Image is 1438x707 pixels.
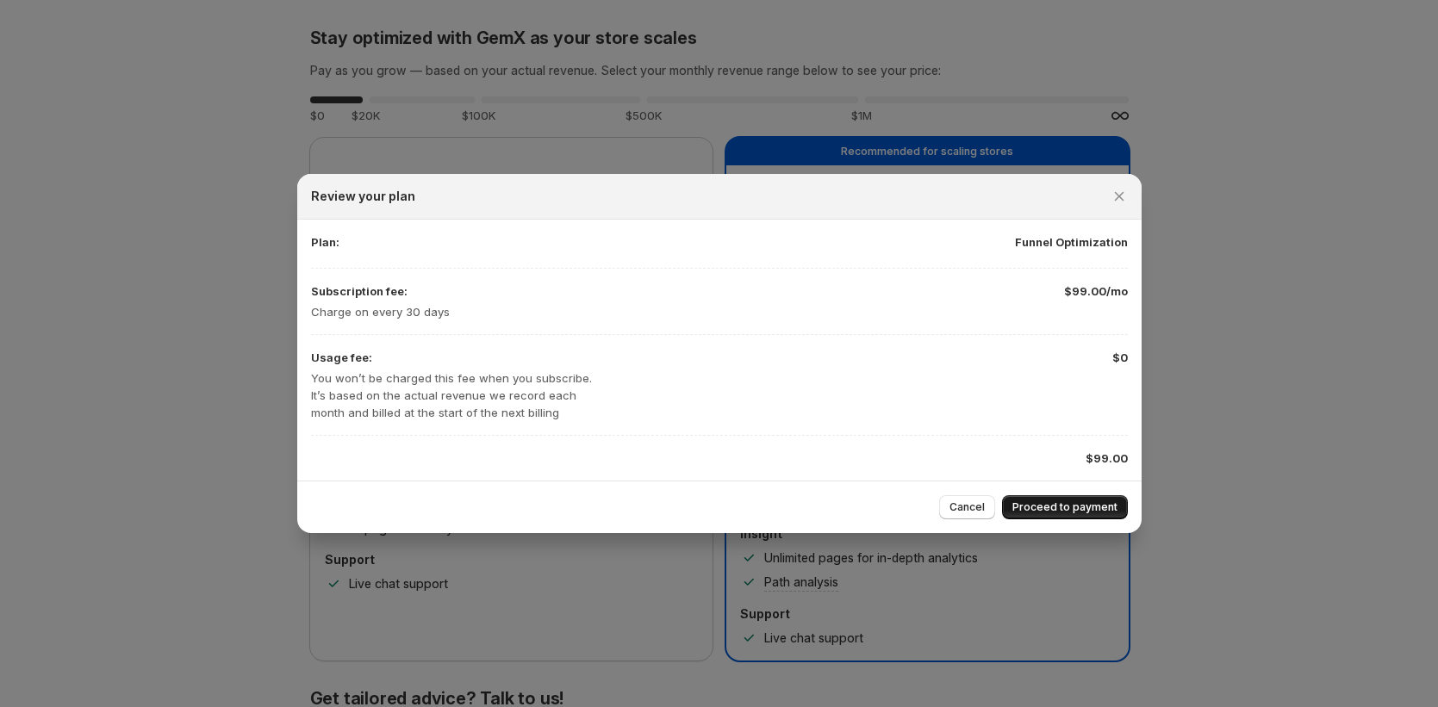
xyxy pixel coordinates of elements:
button: Close [1107,184,1131,208]
p: Subscription fee: [311,282,450,300]
p: $0 [1112,349,1128,366]
p: Plan: [311,233,339,251]
span: Cancel [949,500,985,514]
button: Cancel [939,495,995,519]
h2: Review your plan [311,188,415,205]
span: Proceed to payment [1012,500,1117,514]
p: Funnel Optimization [1015,233,1128,251]
p: $99.00/mo [1064,282,1128,300]
button: Proceed to payment [1002,495,1128,519]
p: Usage fee: [311,349,595,366]
p: You won’t be charged this fee when you subscribe. It’s based on the actual revenue we record each... [311,369,595,421]
p: $99.00 [1086,450,1128,467]
p: Charge on every 30 days [311,303,450,320]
